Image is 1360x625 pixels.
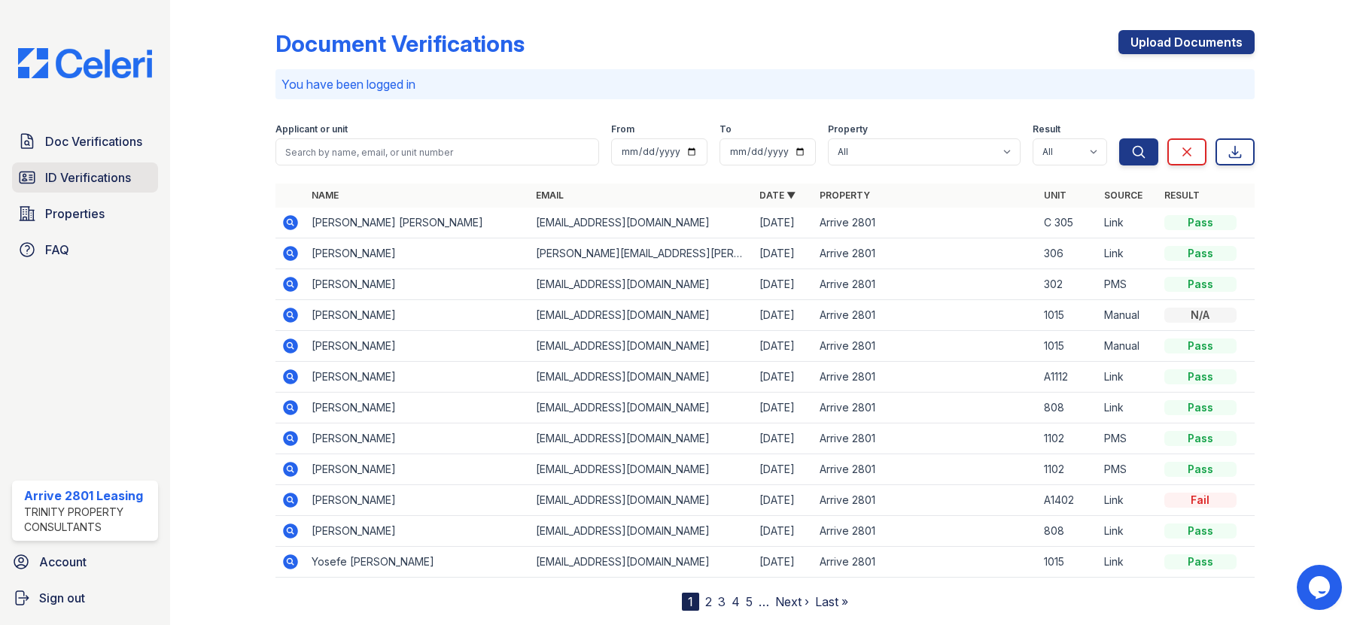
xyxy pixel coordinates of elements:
td: [EMAIL_ADDRESS][DOMAIN_NAME] [530,269,753,300]
td: [EMAIL_ADDRESS][DOMAIN_NAME] [530,393,753,423]
td: [DATE] [753,269,814,300]
td: [DATE] [753,238,814,269]
td: Link [1098,208,1158,238]
td: [DATE] [753,423,814,454]
td: Arrive 2801 [814,393,1037,423]
td: PMS [1098,423,1158,454]
td: 808 [1038,393,1098,423]
td: [EMAIL_ADDRESS][DOMAIN_NAME] [530,423,753,454]
a: Doc Verifications [12,126,158,156]
td: [PERSON_NAME][EMAIL_ADDRESS][PERSON_NAME][DOMAIN_NAME] [530,238,753,269]
div: Pass [1164,215,1237,230]
td: 1015 [1038,331,1098,362]
td: [PERSON_NAME] [306,269,529,300]
td: [PERSON_NAME] [306,516,529,547]
td: Link [1098,485,1158,516]
td: [PERSON_NAME] [306,485,529,516]
td: Arrive 2801 [814,331,1037,362]
label: To [720,123,732,135]
td: [EMAIL_ADDRESS][DOMAIN_NAME] [530,454,753,485]
td: [EMAIL_ADDRESS][DOMAIN_NAME] [530,516,753,547]
span: Sign out [39,589,85,607]
a: Email [536,190,564,201]
td: [EMAIL_ADDRESS][DOMAIN_NAME] [530,331,753,362]
td: Arrive 2801 [814,208,1037,238]
td: [EMAIL_ADDRESS][DOMAIN_NAME] [530,547,753,578]
a: Next › [775,594,809,609]
td: Arrive 2801 [814,516,1037,547]
a: Properties [12,199,158,229]
td: Link [1098,516,1158,547]
td: [DATE] [753,362,814,393]
td: Link [1098,362,1158,393]
td: [PERSON_NAME] [306,423,529,454]
img: CE_Logo_Blue-a8612792a0a2168367f1c8372b55b34899dd931a85d93a1a3d3e32e68fde9ad4.png [6,48,164,78]
div: Pass [1164,400,1237,415]
div: 1 [682,593,699,611]
label: Applicant or unit [275,123,348,135]
td: [PERSON_NAME] [306,454,529,485]
label: Result [1033,123,1060,135]
span: … [759,593,769,611]
td: 808 [1038,516,1098,547]
td: [EMAIL_ADDRESS][DOMAIN_NAME] [530,485,753,516]
td: Link [1098,547,1158,578]
td: [PERSON_NAME] [306,362,529,393]
input: Search by name, email, or unit number [275,138,598,165]
td: PMS [1098,454,1158,485]
p: You have been logged in [281,75,1248,93]
div: Pass [1164,246,1237,261]
td: [DATE] [753,208,814,238]
td: [DATE] [753,300,814,331]
a: 5 [746,594,753,609]
div: N/A [1164,308,1237,323]
td: A1402 [1038,485,1098,516]
a: Date ▼ [759,190,796,201]
a: 4 [732,594,740,609]
td: 1102 [1038,423,1098,454]
td: Link [1098,238,1158,269]
div: Pass [1164,554,1237,569]
button: Sign out [6,583,164,613]
div: Pass [1164,431,1237,446]
td: Arrive 2801 [814,362,1037,393]
span: FAQ [45,241,69,259]
a: Name [312,190,339,201]
td: [DATE] [753,454,814,485]
td: [DATE] [753,331,814,362]
td: 306 [1038,238,1098,269]
td: Arrive 2801 [814,547,1037,578]
span: Properties [45,205,105,223]
td: PMS [1098,269,1158,300]
span: ID Verifications [45,168,131,187]
span: Account [39,553,87,571]
a: Upload Documents [1118,30,1255,54]
div: Fail [1164,493,1237,508]
label: From [611,123,634,135]
td: [EMAIL_ADDRESS][DOMAIN_NAME] [530,362,753,393]
td: [EMAIL_ADDRESS][DOMAIN_NAME] [530,300,753,331]
td: Manual [1098,331,1158,362]
label: Property [828,123,868,135]
a: FAQ [12,235,158,265]
a: Property [820,190,870,201]
td: Arrive 2801 [814,423,1037,454]
td: 1102 [1038,454,1098,485]
td: [PERSON_NAME] [PERSON_NAME] [306,208,529,238]
a: Last » [815,594,848,609]
div: Pass [1164,277,1237,292]
td: 1015 [1038,300,1098,331]
a: 3 [718,594,726,609]
td: Link [1098,393,1158,423]
td: [PERSON_NAME] [306,238,529,269]
td: Yosefe [PERSON_NAME] [306,547,529,578]
a: Source [1104,190,1142,201]
td: A1112 [1038,362,1098,393]
td: [DATE] [753,393,814,423]
td: Arrive 2801 [814,269,1037,300]
div: Pass [1164,338,1237,353]
td: [PERSON_NAME] [306,331,529,362]
a: Account [6,547,164,577]
div: Pass [1164,462,1237,477]
a: Result [1164,190,1200,201]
